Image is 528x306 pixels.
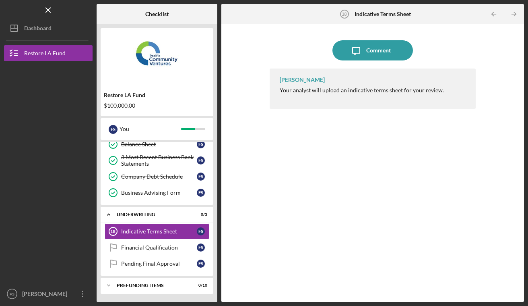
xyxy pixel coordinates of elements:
div: F S [197,140,205,148]
a: Pending Final ApprovalFS [105,256,209,272]
div: F S [197,260,205,268]
div: $100,000.00 [104,102,210,109]
div: Dashboard [24,20,52,38]
div: Financial Qualification [121,244,197,251]
a: Balance SheetFS [105,136,209,152]
div: Restore LA Fund [104,92,210,98]
div: Indicative Terms Sheet [121,228,197,235]
div: F S [197,156,205,164]
div: Balance Sheet [121,141,197,148]
tspan: 18 [342,12,346,17]
div: You [120,122,181,136]
div: Your analyst will upload an indicative terms sheet for your review. [280,87,444,94]
div: Restore LA Fund [24,45,66,63]
div: F S [197,227,205,235]
button: Comment [332,40,413,60]
text: FS [10,292,14,296]
a: 18Indicative Terms SheetFS [105,223,209,239]
div: F S [197,189,205,197]
a: Financial QualificationFS [105,239,209,256]
a: Business Advising FormFS [105,185,209,201]
div: Underwriting [117,212,187,217]
div: F S [109,125,118,134]
a: Company Debt ScheduleFS [105,169,209,185]
button: Dashboard [4,20,93,36]
div: F S [197,173,205,181]
div: [PERSON_NAME] [20,286,72,304]
b: Indicative Terms Sheet [355,11,411,17]
a: 3 Most Recent Business Bank StatementsFS [105,152,209,169]
div: Pending Final Approval [121,260,197,267]
button: FS[PERSON_NAME] [4,286,93,302]
div: Prefunding Items [117,283,187,288]
div: [PERSON_NAME] [280,77,325,83]
div: 0 / 3 [193,212,207,217]
div: Company Debt Schedule [121,173,197,180]
button: Restore LA Fund [4,45,93,61]
img: Product logo [101,32,213,81]
div: 0 / 10 [193,283,207,288]
div: 3 Most Recent Business Bank Statements [121,154,197,167]
div: F S [197,244,205,252]
b: Checklist [145,11,169,17]
div: Comment [366,40,391,60]
tspan: 18 [110,229,115,234]
div: Business Advising Form [121,189,197,196]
